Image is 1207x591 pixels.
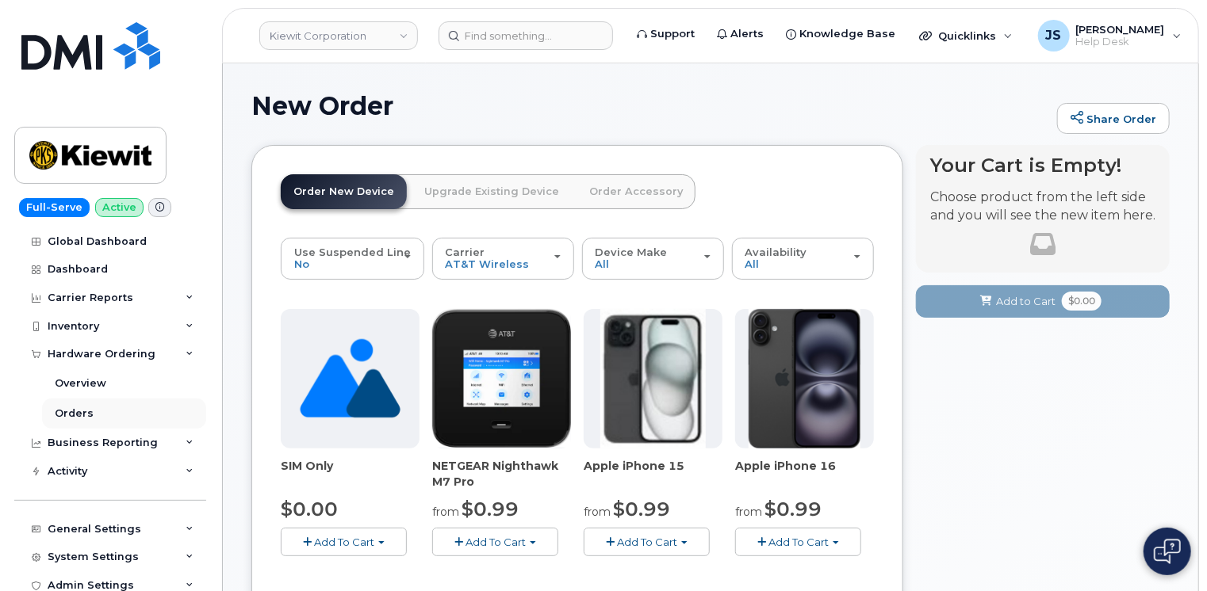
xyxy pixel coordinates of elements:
[1062,292,1102,311] span: $0.00
[735,528,861,555] button: Add To Cart
[749,309,860,448] img: iphone_16_plus.png
[617,536,677,548] span: Add To Cart
[930,189,1155,225] p: Choose product from the left side and you will see the new item here.
[916,285,1170,318] button: Add to Cart $0.00
[251,92,1049,120] h1: New Order
[432,309,571,448] img: nighthawk_m7_pro.png
[577,174,695,209] a: Order Accessory
[300,309,400,448] img: no_image_found-2caef05468ed5679b831cfe6fc140e25e0c280774317ffc20a367ab7fd17291e.png
[412,174,572,209] a: Upgrade Existing Device
[768,536,829,548] span: Add To Cart
[996,294,1056,309] span: Add to Cart
[281,498,338,520] span: $0.00
[314,536,374,548] span: Add To Cart
[432,238,574,279] button: Carrier AT&T Wireless
[432,505,459,519] small: from
[584,505,611,519] small: from
[600,309,706,448] img: iphone15.jpg
[432,528,558,555] button: Add To Cart
[1154,539,1181,564] img: Open chat
[930,154,1155,176] h4: Your Cart is Empty!
[281,238,424,279] button: Use Suspended Line No
[613,498,670,520] span: $0.99
[281,528,407,555] button: Add To Cart
[294,257,309,270] span: No
[764,498,822,520] span: $0.99
[735,505,762,519] small: from
[596,246,668,258] span: Device Make
[582,238,724,279] button: Device Make All
[1057,103,1170,135] a: Share Order
[432,458,571,490] div: NETGEAR Nighthawk M7 Pro
[294,246,411,258] span: Use Suspended Line
[584,458,722,490] div: Apple iPhone 15
[732,238,874,279] button: Availability All
[745,246,807,258] span: Availability
[446,246,485,258] span: Carrier
[281,174,407,209] a: Order New Device
[735,458,874,490] div: Apple iPhone 16
[745,257,760,270] span: All
[462,498,519,520] span: $0.99
[584,528,710,555] button: Add To Cart
[596,257,610,270] span: All
[446,257,530,270] span: AT&T Wireless
[466,536,526,548] span: Add To Cart
[281,458,420,490] div: SIM Only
